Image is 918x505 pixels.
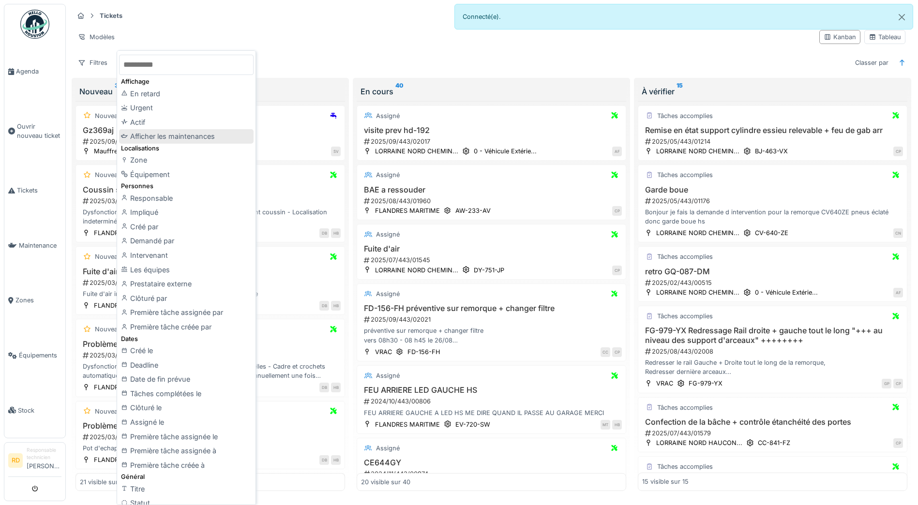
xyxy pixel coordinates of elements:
div: CP [612,347,622,357]
div: FEU ARRIERE GAUCHE A LED HS ME DIRE QUAND IL PASSE AU GARAGE MERCI [361,408,622,417]
div: LORRAINE NORD CHEMIN... [375,147,458,156]
div: HB [612,420,622,430]
div: Redresser le rail Gauche + Droite tout le long de la remorque, Redresser dernière arceaux Remettr... [642,358,903,376]
div: 2025/07/443/01579 [644,429,903,438]
div: FG-979-YX [689,379,722,388]
div: LORRAINE NORD HAUCON... [656,438,742,447]
div: LORRAINE NORD CHEMIN... [656,288,739,297]
h3: Remise en état support cylindre essieu relevable + feu de gab arr [642,126,903,135]
div: Actif [119,115,254,130]
div: MT [601,420,610,430]
div: 2025/03/443/00665 [82,196,341,206]
div: LORRAINE NORD CHEMIN... [656,147,739,156]
div: Responsable technicien [27,446,61,461]
div: CC-841-FZ [758,438,790,447]
div: préventive sur remorque + changer filtre vers 08h30 - 08 h45 le 26/08 merci :) [361,326,622,344]
h3: Garde boue [642,185,903,194]
div: À vérifier [642,86,903,97]
div: Fuite d'air importante - Localisation de la fuite indeterminée [80,289,341,298]
div: En retard [119,87,254,101]
strong: Tickets [96,11,126,20]
div: CP [893,379,903,388]
h3: FD-156-FH préventive sur remorque + changer filtre [361,304,622,313]
div: Nouveau [95,407,121,416]
div: SV [331,147,341,156]
div: Clôturé le [119,401,254,415]
span: Stock [18,406,61,415]
div: CP [893,438,903,448]
div: DY-751-JP [474,266,504,275]
div: AW-233-AV [455,206,491,215]
div: 2025/09/443/02017 [363,137,622,146]
div: HB [331,301,341,311]
h3: BAE a ressouder [361,185,622,194]
div: Tâches accomplies [657,462,713,471]
div: Pot d'echappement à remettre en place [80,444,341,453]
div: Dysfonctionnement ouverture fermeture des portes manuelles - Cadre et crochets automatiques ok ma... [80,362,341,380]
div: Première tâche assignée le [119,430,254,444]
div: Tâches accomplies [657,403,713,412]
div: Assigné [376,371,400,380]
div: Impliqué [119,205,254,220]
div: En cours [361,86,622,97]
div: 0 - Véhicule Extérie... [474,147,537,156]
div: Assigné [376,111,400,120]
li: RD [8,453,23,468]
h3: CE644GY [361,458,622,467]
h3: FEU ARRIERE LED GAUCHE HS [361,386,622,395]
sup: 15 [677,86,683,97]
div: Date de fin prévue [119,372,254,386]
div: Première tâche assignée à [119,444,254,458]
h3: Problème portes de benne Dx-537 [80,340,341,349]
div: Nouveau [95,325,121,334]
div: CP [612,206,622,216]
sup: 301 [115,86,125,97]
div: Localisations [119,144,254,153]
div: Responsable [119,191,254,206]
h3: Confection de la bâche + contrôle étanchéité des portes [642,417,903,427]
div: Connecté(e). [454,4,914,30]
div: Intervenant [119,248,254,263]
div: 2025/07/443/01545 [363,255,622,265]
h3: Gz369aj [80,126,341,135]
div: Prestataire externe [119,277,254,291]
div: CP [893,147,903,156]
div: GP [882,379,891,388]
div: 2025/05/443/01176 [644,196,903,206]
div: Classer par [851,56,893,70]
div: DB [319,301,329,311]
div: CP [612,266,622,275]
div: HB [331,383,341,392]
div: Tâches complétées le [119,386,254,401]
div: 20 visible sur 40 [361,477,410,487]
div: Assigné [376,444,400,453]
div: 0 - Véhicule Extérie... [755,288,818,297]
div: 2024/10/443/00806 [363,397,622,406]
div: EV-720-SW [455,420,490,429]
div: HB [331,455,341,465]
h3: visite prev hd-192 [361,126,622,135]
div: BJ-463-VX [755,147,788,156]
span: Tickets [17,186,61,195]
div: Clôturé par [119,291,254,306]
div: Mauffrey Academy [94,147,150,156]
div: 2025/08/443/01960 [363,196,622,206]
div: Titre [119,482,254,496]
div: Première tâche créée par [119,320,254,334]
div: Kanban [824,32,856,42]
div: Filtres [74,56,112,70]
div: FLANDRES MARITIME [375,420,440,429]
div: Personnes [119,181,254,191]
h3: Fuite d'air FM-519 [80,267,341,276]
div: Modèles [74,30,119,44]
div: AF [893,288,903,297]
div: CN [893,228,903,238]
div: Créé par [119,220,254,234]
div: Bonjour je fais la demande d intervention pour la remorque CV640ZE pneus éclaté donc garde boue hs [642,208,903,226]
div: Assigné [376,170,400,179]
div: Assigné le [119,415,254,430]
div: Nouveau [95,170,121,179]
h3: retro GQ-087-DM [642,267,903,276]
span: Équipements [19,351,61,360]
h3: Coussin suspension éclaté EJ-110 [80,185,341,194]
